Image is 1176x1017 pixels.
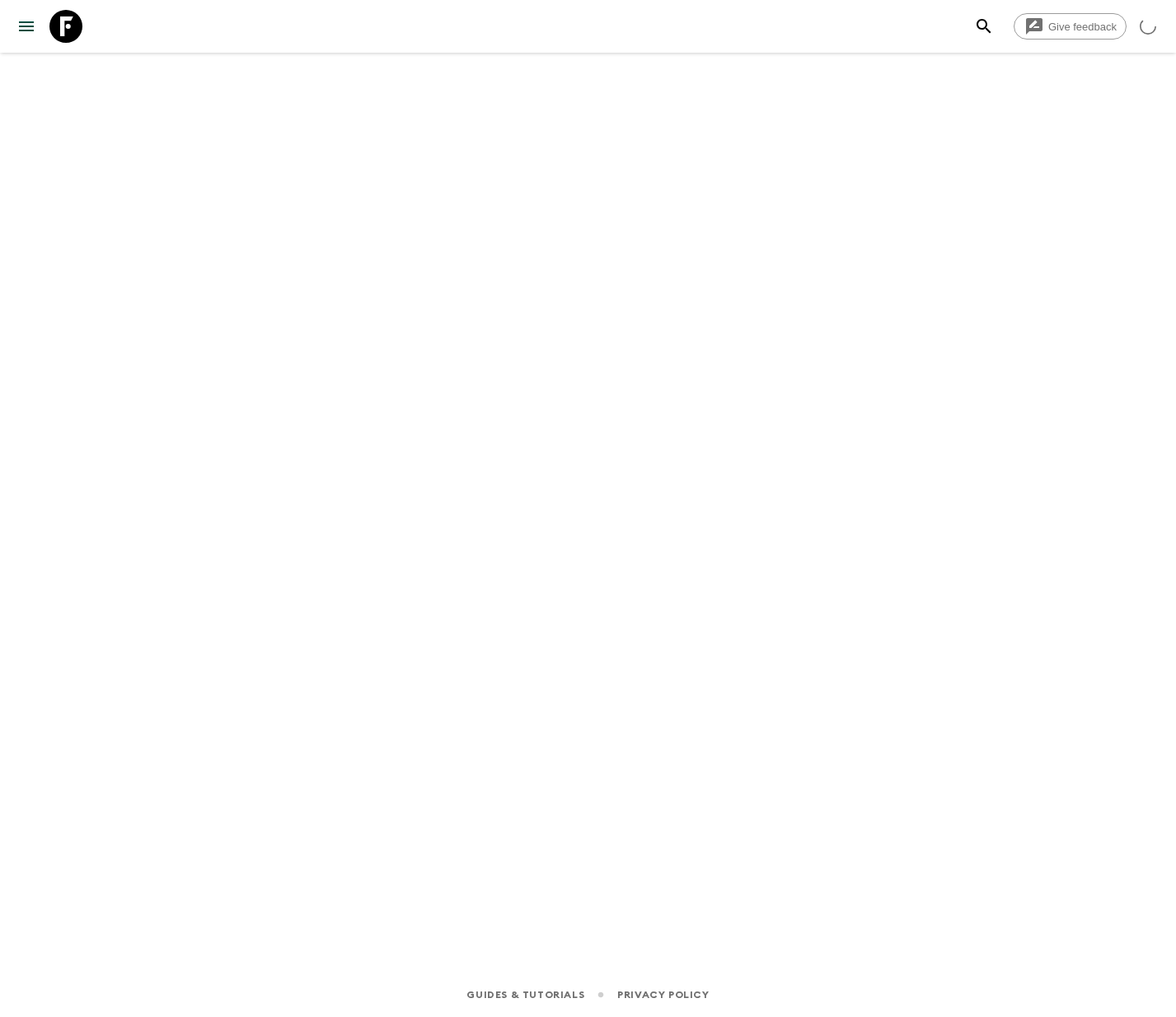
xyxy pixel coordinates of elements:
[1039,21,1126,33] span: Give feedback
[617,986,709,1004] a: Privacy Policy
[466,986,584,1004] a: Guides & Tutorials
[1014,13,1127,40] a: Give feedback
[968,10,1000,43] button: search adventures
[10,10,43,43] button: menu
